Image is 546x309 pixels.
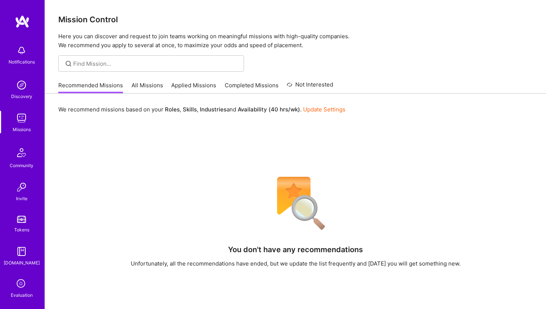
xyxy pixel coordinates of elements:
a: Completed Missions [225,81,279,94]
h3: Mission Control [58,15,533,24]
p: We recommend missions based on your , , and . [58,105,345,113]
img: No Results [264,172,327,235]
img: Community [13,144,30,162]
b: Skills [183,106,197,113]
b: Availability (40 hrs/wk) [238,106,300,113]
img: guide book [14,244,29,259]
div: [DOMAIN_NAME] [4,259,40,267]
div: Community [10,162,33,169]
a: Update Settings [303,106,345,113]
h4: You don't have any recommendations [228,245,363,254]
i: icon SearchGrey [64,59,73,68]
img: bell [14,43,29,58]
b: Industries [200,106,227,113]
a: Applied Missions [171,81,216,94]
img: Invite [14,180,29,195]
b: Roles [165,106,180,113]
img: teamwork [14,111,29,126]
div: Missions [13,126,31,133]
img: discovery [14,78,29,92]
a: All Missions [131,81,163,94]
div: Tokens [14,226,29,234]
a: Recommended Missions [58,81,123,94]
div: Unfortunately, all the recommendations have ended, but we update the list frequently and [DATE] y... [131,260,461,267]
div: Notifications [9,58,35,66]
p: Here you can discover and request to join teams working on meaningful missions with high-quality ... [58,32,533,50]
img: logo [15,15,30,28]
div: Evaluation [11,291,33,299]
div: Invite [16,195,27,202]
img: tokens [17,216,26,223]
div: Discovery [11,92,32,100]
a: Not Interested [287,80,333,94]
input: Find Mission... [73,60,238,68]
i: icon SelectionTeam [14,277,29,291]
